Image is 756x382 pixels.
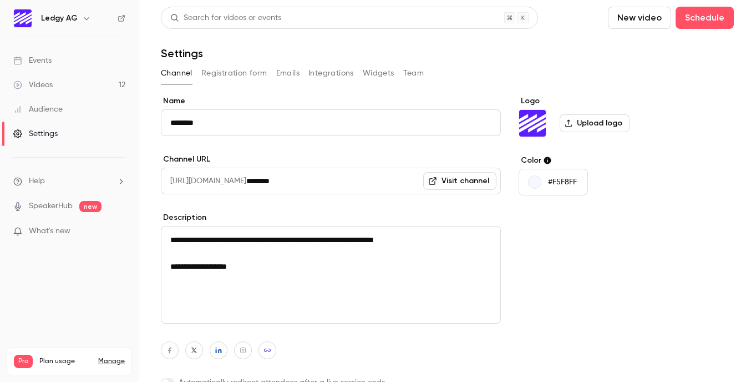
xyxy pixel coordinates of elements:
button: Widgets [363,64,394,82]
div: Events [13,55,52,66]
span: What's new [29,225,70,237]
img: Ledgy AG [14,9,32,27]
img: Ledgy AG [519,110,546,137]
span: Help [29,175,45,187]
span: Pro [14,355,33,368]
button: #F5F8FF [519,169,588,195]
button: Channel [161,64,192,82]
a: SpeakerHub [29,200,73,212]
span: [URL][DOMAIN_NAME] [161,168,246,194]
section: Logo [519,95,689,137]
label: Description [161,212,501,223]
a: Manage [98,357,125,366]
a: Visit channel [423,172,496,190]
h6: Ledgy AG [41,13,78,24]
span: new [79,201,102,212]
button: Schedule [676,7,734,29]
iframe: Noticeable Trigger [112,227,125,237]
h1: Settings [161,47,203,60]
div: Audience [13,104,63,115]
div: Search for videos or events [170,12,281,24]
button: Team [403,64,424,82]
label: Color [519,155,689,166]
button: New video [608,7,671,29]
div: Settings [13,128,58,139]
label: Upload logo [560,114,630,132]
button: Registration form [201,64,267,82]
span: Plan usage [39,357,92,366]
label: Logo [519,95,689,107]
li: help-dropdown-opener [13,175,125,187]
button: Emails [276,64,300,82]
div: Videos [13,79,53,91]
label: Name [161,95,501,107]
p: #F5F8FF [548,177,577,188]
button: Integrations [308,64,354,82]
label: Channel URL [161,154,501,165]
